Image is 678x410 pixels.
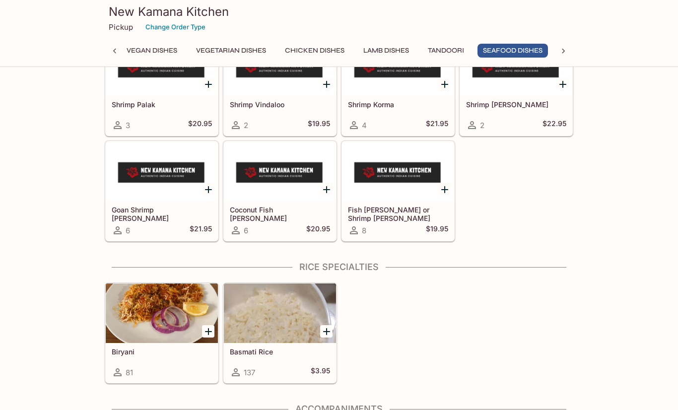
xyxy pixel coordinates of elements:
a: Shrimp [PERSON_NAME]2$22.95 [460,36,573,136]
span: 2 [244,121,248,130]
button: Vegan Dishes [121,44,183,58]
a: Biryani81 [105,283,218,383]
h5: $20.95 [188,119,212,131]
h5: Basmati Rice [230,347,330,356]
h5: $22.95 [542,119,566,131]
div: Goan Shrimp Curry [106,141,218,201]
span: 81 [126,368,133,377]
button: Add Shrimp Palak [202,78,214,90]
div: Shrimp Korma [342,36,454,96]
div: Biryani [106,283,218,343]
h5: $19.95 [426,224,448,236]
span: 8 [362,226,366,235]
h5: $21.95 [426,119,448,131]
a: Basmati Rice137$3.95 [223,283,337,383]
div: Shrimp Tikka Masala [460,36,572,96]
h5: Goan Shrimp [PERSON_NAME] [112,205,212,222]
a: Shrimp Korma4$21.95 [341,36,455,136]
button: Seafood Dishes [477,44,548,58]
div: Basmati Rice [224,283,336,343]
button: Add Shrimp Vindaloo [320,78,333,90]
button: Tandoori [422,44,470,58]
h5: Shrimp [PERSON_NAME] [466,100,566,109]
button: Change Order Type [141,19,210,35]
a: Goan Shrimp [PERSON_NAME]6$21.95 [105,141,218,241]
span: 6 [244,226,248,235]
span: 3 [126,121,130,130]
h4: Rice Specialties [105,262,573,273]
a: Coconut Fish [PERSON_NAME]6$20.95 [223,141,337,241]
button: Add Shrimp Korma [438,78,451,90]
div: Coconut Fish Curry [224,141,336,201]
a: Fish [PERSON_NAME] or Shrimp [PERSON_NAME]8$19.95 [341,141,455,241]
h5: $21.95 [190,224,212,236]
h5: Shrimp Palak [112,100,212,109]
h5: $20.95 [306,224,330,236]
a: Shrimp Palak3$20.95 [105,36,218,136]
h5: Fish [PERSON_NAME] or Shrimp [PERSON_NAME] [348,205,448,222]
h5: Shrimp Vindaloo [230,100,330,109]
span: 6 [126,226,130,235]
span: 4 [362,121,367,130]
h5: $3.95 [311,366,330,378]
button: Add Fish Curry or Shrimp Curry [438,183,451,196]
button: Add Goan Shrimp Curry [202,183,214,196]
button: Add Shrimp Tikka Masala [556,78,569,90]
span: 137 [244,368,255,377]
h5: Coconut Fish [PERSON_NAME] [230,205,330,222]
div: Fish Curry or Shrimp Curry [342,141,454,201]
h5: Shrimp Korma [348,100,448,109]
button: Chicken Dishes [279,44,350,58]
button: Vegetarian Dishes [191,44,271,58]
a: Shrimp Vindaloo2$19.95 [223,36,337,136]
span: 2 [480,121,484,130]
button: Lamb Dishes [358,44,414,58]
button: Add Biryani [202,325,214,338]
p: Pickup [109,22,133,32]
h5: Biryani [112,347,212,356]
button: Add Basmati Rice [320,325,333,338]
h5: $19.95 [308,119,330,131]
div: Shrimp Palak [106,36,218,96]
button: Add Coconut Fish Curry [320,183,333,196]
div: Shrimp Vindaloo [224,36,336,96]
h3: New Kamana Kitchen [109,4,569,19]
